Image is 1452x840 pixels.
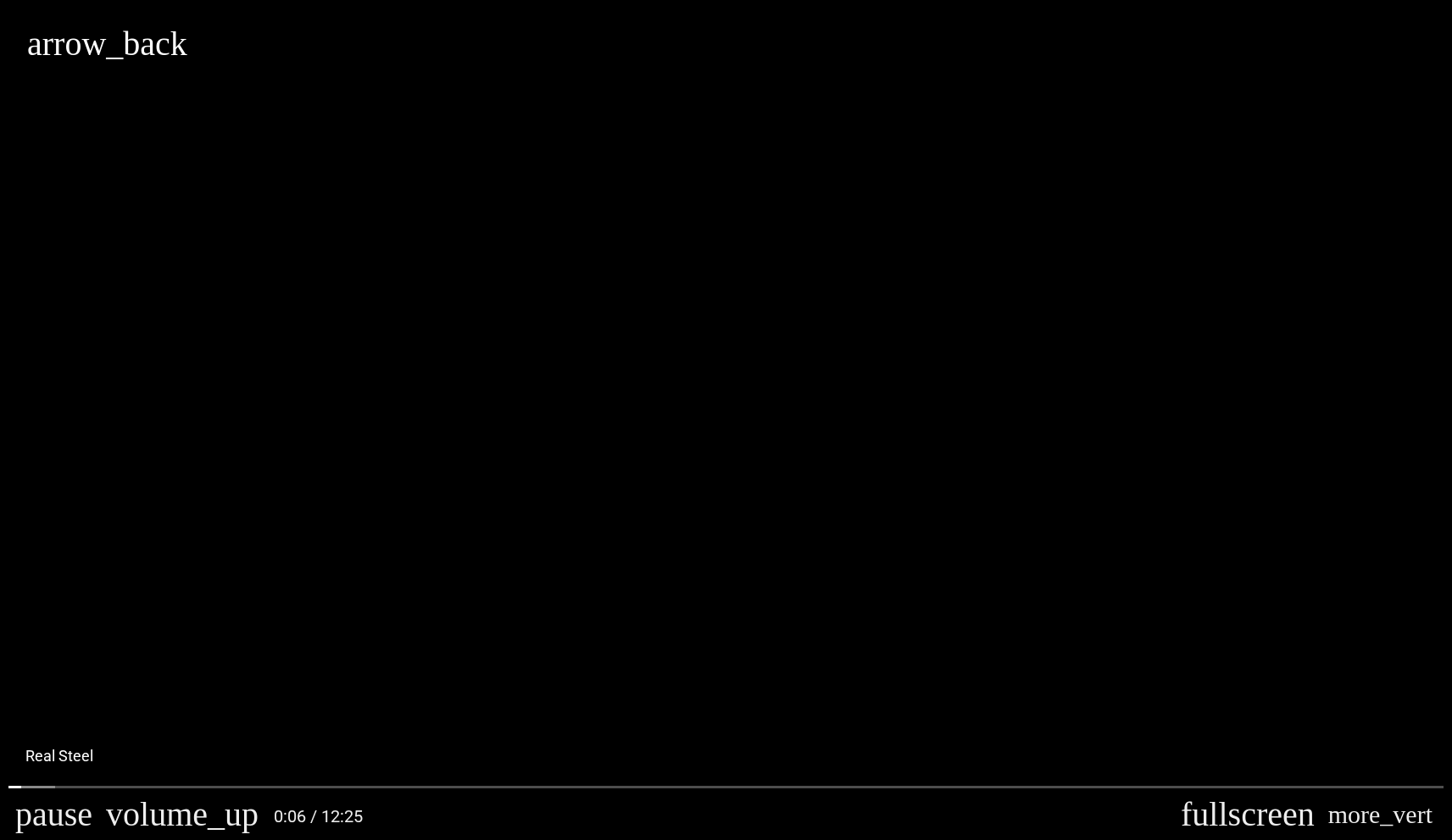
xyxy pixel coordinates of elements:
[1321,789,1439,840] button: More settings
[1174,789,1321,840] button: Full screen
[25,747,93,765] div: Real Steel
[8,789,99,840] button: Pause
[265,789,371,840] button: 0:06 / 12:25
[99,789,265,840] button: Mute
[27,27,187,61] button: arrow_back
